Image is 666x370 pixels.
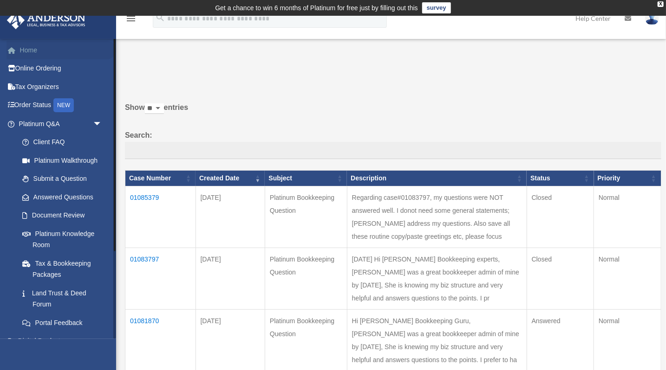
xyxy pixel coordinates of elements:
[7,96,116,115] a: Order StatusNEW
[658,1,664,7] div: close
[93,115,111,134] span: arrow_drop_down
[125,186,196,248] td: 01085379
[125,101,661,123] label: Show entries
[594,248,661,310] td: Normal
[13,284,111,313] a: Land Trust & Deed Forum
[527,186,594,248] td: Closed
[13,188,107,206] a: Answered Questions
[13,133,111,152] a: Client FAQ
[7,59,116,78] a: Online Ordering
[125,171,196,186] th: Case Number: activate to sort column ascending
[196,186,265,248] td: [DATE]
[594,171,661,186] th: Priority: activate to sort column ascending
[4,11,88,29] img: Anderson Advisors Platinum Portal
[265,186,347,248] td: Platinum Bookkeeping Question
[125,13,137,24] i: menu
[527,248,594,310] td: Closed
[645,12,659,25] img: User Pic
[13,224,111,254] a: Platinum Knowledge Room
[215,2,418,13] div: Get a chance to win 6 months of Platinum for free just by filling out this
[125,248,196,310] td: 01083797
[594,186,661,248] td: Normal
[13,170,111,188] a: Submit a Question
[53,98,74,112] div: NEW
[527,171,594,186] th: Status: activate to sort column ascending
[265,171,347,186] th: Subject: activate to sort column ascending
[265,248,347,310] td: Platinum Bookkeeping Question
[13,206,111,225] a: Document Review
[125,16,137,24] a: menu
[422,2,451,13] a: survey
[196,171,265,186] th: Created Date: activate to sort column ascending
[155,13,165,23] i: search
[347,186,527,248] td: Regarding case#01083797, my questions were NOT answered well. I donot need some general statement...
[7,115,111,133] a: Platinum Q&Aarrow_drop_down
[13,254,111,284] a: Tax & Bookkeeping Packages
[93,332,111,351] span: arrow_drop_down
[347,248,527,310] td: [DATE] Hi [PERSON_NAME] Bookkeeping experts, [PERSON_NAME] was a great bookkeeper admin of mine b...
[7,332,116,351] a: Digital Productsarrow_drop_down
[7,77,116,96] a: Tax Organizers
[13,313,111,332] a: Portal Feedback
[347,171,527,186] th: Description: activate to sort column ascending
[125,142,661,159] input: Search:
[125,129,661,159] label: Search:
[145,103,164,114] select: Showentries
[7,41,116,59] a: Home
[196,248,265,310] td: [DATE]
[13,151,111,170] a: Platinum Walkthrough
